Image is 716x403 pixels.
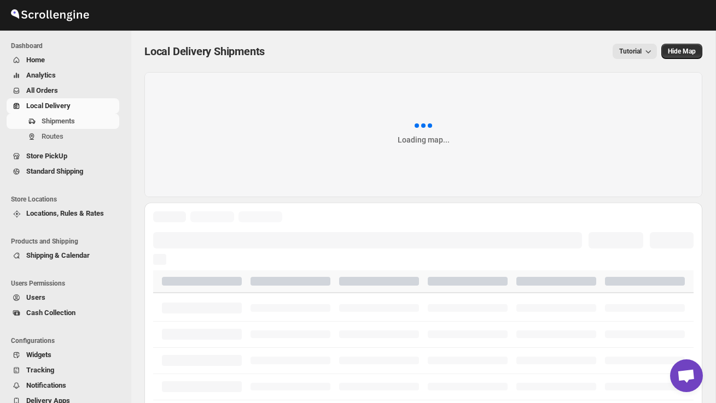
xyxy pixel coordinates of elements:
button: Cash Collection [7,305,119,321]
span: Locations, Rules & Rates [26,209,104,217]
span: Cash Collection [26,309,75,317]
span: Hide Map [668,47,696,56]
button: Map action label [661,44,702,59]
button: Tutorial [613,44,657,59]
span: Configurations [11,336,124,345]
span: Analytics [26,71,56,79]
span: Shipments [42,117,75,125]
button: Widgets [7,347,119,363]
button: Routes [7,129,119,144]
button: All Orders [7,83,119,98]
span: Store PickUp [26,152,67,160]
span: Standard Shipping [26,167,83,175]
span: Widgets [26,351,51,359]
span: Local Delivery [26,102,71,110]
button: Shipping & Calendar [7,248,119,263]
button: Notifications [7,378,119,393]
span: Tutorial [619,48,642,55]
span: Products and Shipping [11,237,124,246]
span: Notifications [26,381,66,389]
button: Analytics [7,68,119,83]
button: Home [7,52,119,68]
span: Home [26,56,45,64]
span: Local Delivery Shipments [144,45,265,58]
button: Shipments [7,114,119,129]
span: Shipping & Calendar [26,251,90,259]
a: Open chat [670,359,703,392]
span: All Orders [26,86,58,94]
div: Loading map... [398,134,450,145]
span: Tracking [26,366,54,374]
span: Routes [42,132,63,140]
span: Store Locations [11,195,124,204]
button: Tracking [7,363,119,378]
span: Users [26,293,45,301]
button: Users [7,290,119,305]
button: Locations, Rules & Rates [7,206,119,221]
span: Dashboard [11,42,124,50]
span: Users Permissions [11,279,124,288]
